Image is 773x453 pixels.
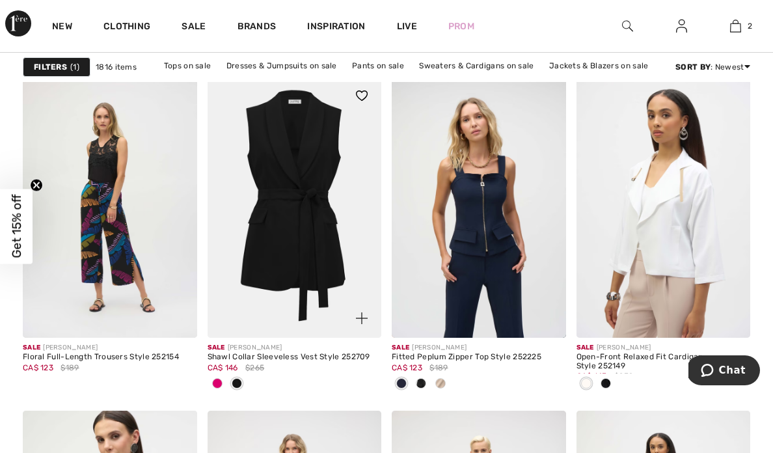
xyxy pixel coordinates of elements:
[576,353,751,371] div: Open-Front Relaxed Fit Cardigan Style 252149
[675,62,711,72] strong: Sort By
[23,343,197,353] div: [PERSON_NAME]
[576,76,751,337] img: Open-Front Relaxed Fit Cardigan Style 252149. Vanilla 30
[576,374,596,395] div: Vanilla 30
[666,18,698,34] a: Sign In
[9,195,24,258] span: Get 15% off
[448,20,474,33] a: Prom
[346,57,411,74] a: Pants on sale
[576,372,607,381] span: CA$ 143
[208,363,238,372] span: CA$ 146
[356,90,368,101] img: heart_black_full.svg
[730,18,741,34] img: My Bag
[208,374,227,395] div: Geranium
[220,57,344,74] a: Dresses & Jumpsuits on sale
[30,179,43,192] button: Close teaser
[543,57,655,74] a: Jackets & Blazers on sale
[675,61,750,73] div: : Newest
[392,76,566,337] img: Fitted Peplum Zipper Top Style 252225. Midnight Blue 40
[688,355,760,388] iframe: Opens a widget where you can chat to one of our agents
[413,57,540,74] a: Sweaters & Cardigans on sale
[245,362,264,374] span: $265
[208,344,225,351] span: Sale
[392,344,409,351] span: Sale
[34,61,67,73] strong: Filters
[157,57,218,74] a: Tops on sale
[96,61,137,73] span: 1816 items
[5,10,31,36] img: 1ère Avenue
[576,344,594,351] span: Sale
[182,21,206,34] a: Sale
[392,343,566,353] div: [PERSON_NAME]
[411,374,431,395] div: Black
[614,370,633,382] span: $239
[398,74,481,91] a: Outerwear on sale
[208,76,382,337] img: Shawl Collar Sleeveless Vest Style 252709. Geranium
[307,21,365,34] span: Inspiration
[61,362,79,374] span: $189
[227,374,247,395] div: Black
[52,21,72,34] a: New
[397,20,417,33] a: Live
[356,312,368,324] img: plus_v2.svg
[392,353,566,362] div: Fitted Peplum Zipper Top Style 252225
[709,18,762,34] a: 2
[23,363,53,372] span: CA$ 123
[70,61,79,73] span: 1
[429,362,448,374] span: $189
[208,343,382,353] div: [PERSON_NAME]
[622,18,633,34] img: search the website
[431,374,450,395] div: Parchment
[392,363,422,372] span: CA$ 123
[23,76,197,337] img: Floral Full-Length Trousers Style 252154. Black/Multi
[331,74,395,91] a: Skirts on sale
[23,344,40,351] span: Sale
[748,20,752,32] span: 2
[23,353,197,362] div: Floral Full-Length Trousers Style 252154
[208,353,382,362] div: Shawl Collar Sleeveless Vest Style 252709
[392,374,411,395] div: Midnight Blue 40
[596,374,616,395] div: Black
[576,343,751,353] div: [PERSON_NAME]
[237,21,277,34] a: Brands
[103,21,150,34] a: Clothing
[676,18,687,34] img: My Info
